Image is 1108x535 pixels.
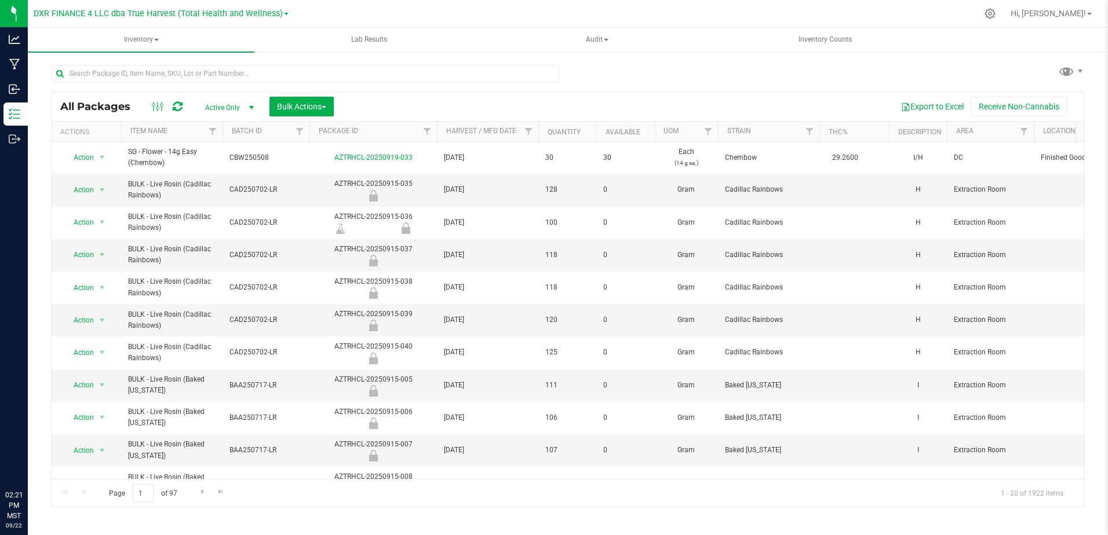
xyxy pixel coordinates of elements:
[983,8,997,19] div: Manage settings
[308,385,439,397] div: Out for Testing
[545,250,589,261] span: 118
[725,477,812,488] span: Baked [US_STATE]
[63,149,94,166] span: Action
[603,152,647,163] span: 30
[661,412,711,423] span: Gram
[95,247,110,263] span: select
[308,353,439,364] div: Out for Testing
[63,214,94,230] span: Action
[308,211,439,234] div: AZTRHCL-20250915-036
[826,149,864,166] span: 29.2600
[954,380,1027,391] span: Extraction Room
[229,347,302,358] span: CAD250702-LR
[308,471,439,494] div: AZTRHCL-20250915-008
[95,377,110,393] span: select
[954,445,1027,456] span: Extraction Room
[444,184,531,195] span: [DATE]
[308,450,439,461] div: Out for Testing
[661,477,711,488] span: Gram
[128,179,216,201] span: BULK - Live Rosin (Cadillac Rainbows)
[712,28,938,52] a: Inventory Counts
[28,28,254,52] a: Inventory
[308,417,439,429] div: Out for Testing
[725,152,812,163] span: Chembow
[444,380,531,391] span: [DATE]
[128,472,216,494] span: BULK - Live Rosin (Baked [US_STATE])
[603,347,647,358] span: 0
[725,347,812,358] span: Cadillac Rainbows
[63,247,94,263] span: Action
[664,127,679,135] a: UOM
[128,374,216,396] span: BULK - Live Rosin (Baked [US_STATE])
[894,97,971,116] button: Export to Excel
[519,122,538,141] a: Filter
[661,445,711,456] span: Gram
[5,521,23,530] p: 09/22
[308,341,439,364] div: AZTRHCL-20250915-040
[829,128,848,136] a: THC%
[954,250,1027,261] span: Extraction Room
[229,445,302,456] span: BAA250717-LR
[725,184,812,195] span: Cadillac Rainbows
[128,406,216,428] span: BULK - Live Rosin (Baked [US_STATE])
[334,153,413,162] a: AZTRHCL-20250919-033
[95,280,110,296] span: select
[783,35,868,45] span: Inventory Counts
[308,374,439,397] div: AZTRHCL-20250915-005
[896,476,940,489] div: I
[229,184,302,195] span: CAD250702-LR
[725,217,812,228] span: Cadillac Rainbows
[229,217,302,228] span: CAD250702-LR
[444,412,531,423] span: [DATE]
[444,347,531,358] span: [DATE]
[9,58,20,70] inline-svg: Manufacturing
[545,152,589,163] span: 30
[444,445,531,456] span: [DATE]
[603,412,647,423] span: 0
[896,313,940,327] div: H
[444,152,531,163] span: [DATE]
[128,439,216,461] span: BULK - Live Rosin (Baked [US_STATE])
[194,484,211,500] a: Go to the next page
[130,127,167,135] a: Item Name
[545,314,589,325] span: 120
[545,412,589,423] span: 106
[95,312,110,328] span: select
[95,475,110,491] span: select
[992,484,1073,501] span: 1 - 20 of 1922 items
[213,484,229,500] a: Go to the last page
[418,122,437,141] a: Filter
[256,28,482,52] a: Lab Results
[896,411,940,424] div: I
[290,122,309,141] a: Filter
[63,182,94,198] span: Action
[60,128,116,136] div: Actions
[725,412,812,423] span: Baked [US_STATE]
[699,122,718,141] a: Filter
[308,287,439,299] div: Out for Testing
[51,65,559,82] input: Search Package ID, Item Name, SKU, Lot or Part Number...
[896,248,940,262] div: H
[661,146,711,168] span: Each
[308,309,439,331] div: AZTRHCL-20250915-039
[1011,9,1086,18] span: Hi, [PERSON_NAME]!
[63,312,94,328] span: Action
[63,475,94,491] span: Action
[603,184,647,195] span: 0
[727,127,751,135] a: Strain
[896,151,940,164] div: I/H
[1015,122,1034,141] a: Filter
[308,406,439,429] div: AZTRHCL-20250915-006
[12,442,46,477] iframe: Resource center
[444,314,531,325] span: [DATE]
[661,184,711,195] span: Gram
[971,97,1067,116] button: Receive Non-Cannabis
[308,439,439,461] div: AZTRHCL-20250915-007
[603,477,647,488] span: 0
[545,380,589,391] span: 111
[99,484,187,502] span: Page of 97
[661,347,711,358] span: Gram
[232,127,262,135] a: Batch ID
[63,280,94,296] span: Action
[9,133,20,145] inline-svg: Outbound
